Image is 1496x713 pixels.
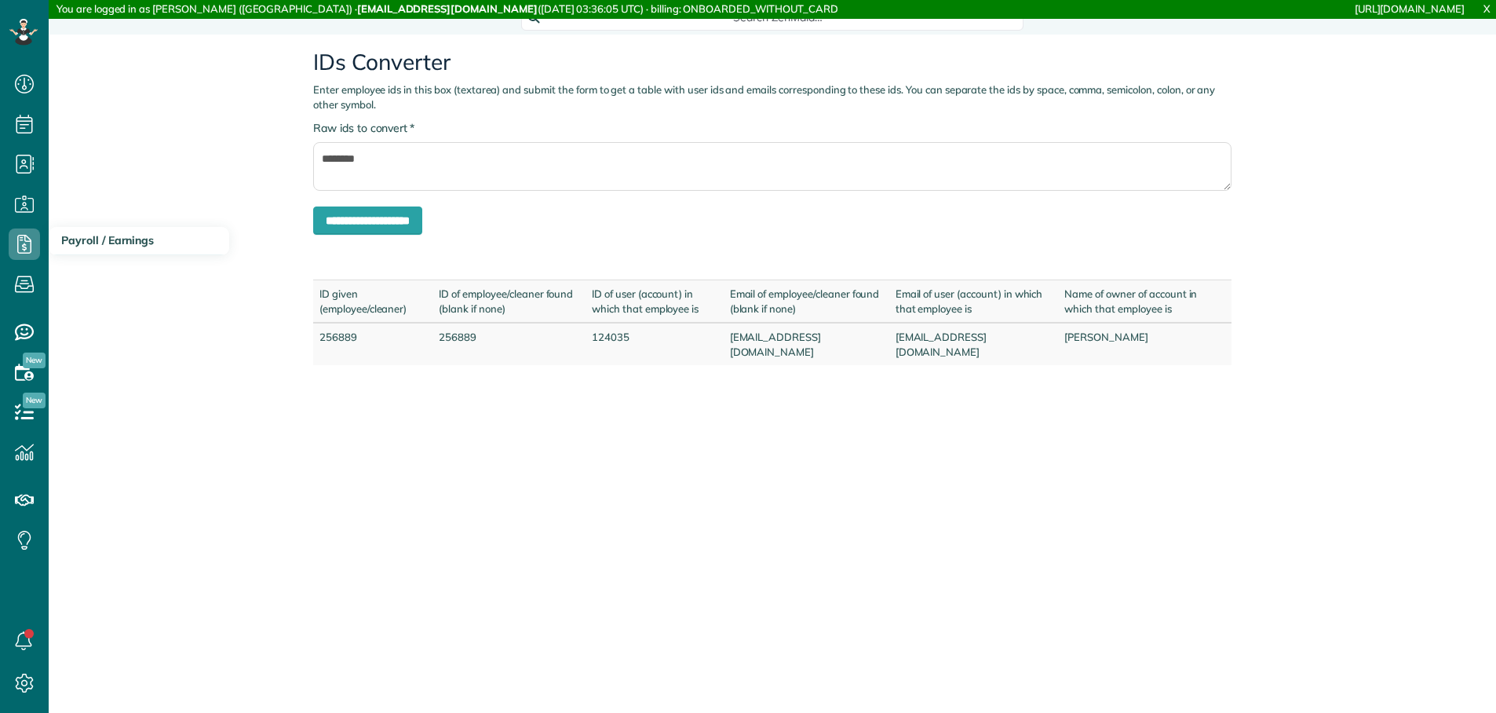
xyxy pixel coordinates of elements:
[313,120,414,136] label: Raw ids to convert
[313,280,432,324] td: ID given (employee/cleaner)
[1355,2,1465,15] a: [URL][DOMAIN_NAME]
[313,50,1231,75] h2: IDs Converter
[889,280,1059,324] td: Email of user (account) in which that employee is
[586,280,724,324] td: ID of user (account) in which that employee is
[23,353,46,368] span: New
[432,280,586,324] td: ID of employee/cleaner found (blank if none)
[586,323,724,365] td: 124035
[432,323,586,365] td: 256889
[357,2,538,15] strong: [EMAIL_ADDRESS][DOMAIN_NAME]
[313,82,1231,112] p: Enter employee ids in this box (textarea) and submit the form to get a table with user ids and em...
[23,393,46,408] span: New
[1058,280,1231,324] td: Name of owner of account in which that employee is
[313,323,432,365] td: 256889
[724,280,889,324] td: Email of employee/cleaner found (blank if none)
[1058,323,1231,365] td: [PERSON_NAME]
[61,233,154,247] span: Payroll / Earnings
[724,323,889,365] td: [EMAIL_ADDRESS][DOMAIN_NAME]
[889,323,1059,365] td: [EMAIL_ADDRESS][DOMAIN_NAME]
